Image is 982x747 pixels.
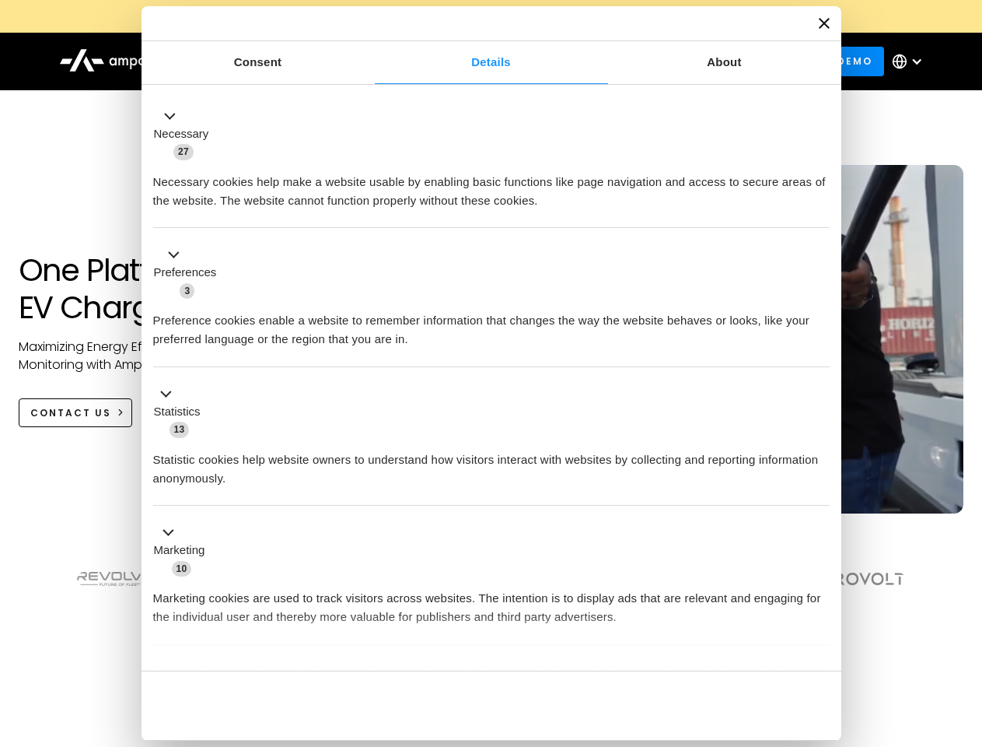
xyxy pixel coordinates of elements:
[142,8,841,25] a: New Webinars: Register to Upcoming WebinarsREGISTER HERE
[375,41,608,84] a: Details
[819,18,830,29] button: Close banner
[154,125,209,143] label: Necessary
[172,561,192,577] span: 10
[169,422,190,437] span: 13
[173,144,194,160] span: 27
[153,246,226,300] button: Preferences (3)
[153,524,215,578] button: Marketing (10)
[153,161,830,210] div: Necessary cookies help make a website usable by enabling basic functions like page navigation and...
[153,384,210,439] button: Statistics (13)
[153,439,830,488] div: Statistic cookies help website owners to understand how visitors interact with websites by collec...
[154,264,217,282] label: Preferences
[153,107,218,161] button: Necessary (27)
[30,406,111,420] div: CONTACT US
[257,665,271,680] span: 2
[608,41,841,84] a: About
[154,403,201,421] label: Statistics
[153,662,281,682] button: Unclassified (2)
[154,542,205,559] label: Marketing
[142,41,375,84] a: Consent
[19,338,313,373] p: Maximizing Energy Efficiency, Uptime, and 24/7 Monitoring with Ampcontrol Solutions
[180,283,194,299] span: 3
[19,251,313,326] h1: One Platform for EV Charging Hubs
[19,398,133,427] a: CONTACT US
[153,577,830,626] div: Marketing cookies are used to track visitors across websites. The intention is to display ads tha...
[606,683,829,728] button: Okay
[813,573,905,585] img: Aerovolt Logo
[153,300,830,349] div: Preference cookies enable a website to remember information that changes the way the website beha...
